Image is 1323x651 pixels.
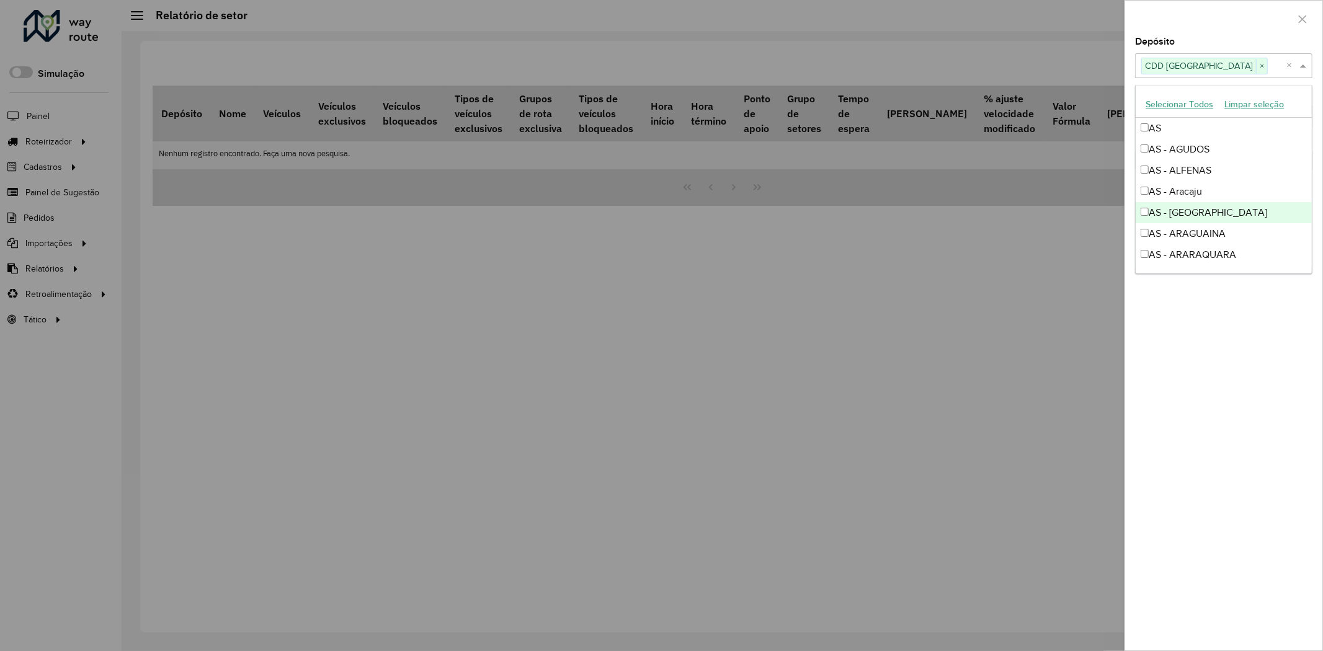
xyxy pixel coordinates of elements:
span: × [1256,59,1267,74]
span: CDD [GEOGRAPHIC_DATA] [1142,58,1256,73]
div: AS - AS Minas [1136,265,1312,286]
div: AS - [GEOGRAPHIC_DATA] [1136,202,1312,223]
div: AS - Aracaju [1136,181,1312,202]
span: Clear all [1286,58,1297,73]
label: Depósito [1135,34,1175,49]
div: AS - ALFENAS [1136,160,1312,181]
ng-dropdown-panel: Options list [1135,85,1312,274]
div: AS [1136,118,1312,139]
button: Selecionar Todos [1140,95,1219,114]
div: AS - ARARAQUARA [1136,244,1312,265]
div: AS - ARAGUAINA [1136,223,1312,244]
button: Limpar seleção [1219,95,1290,114]
div: AS - AGUDOS [1136,139,1312,160]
